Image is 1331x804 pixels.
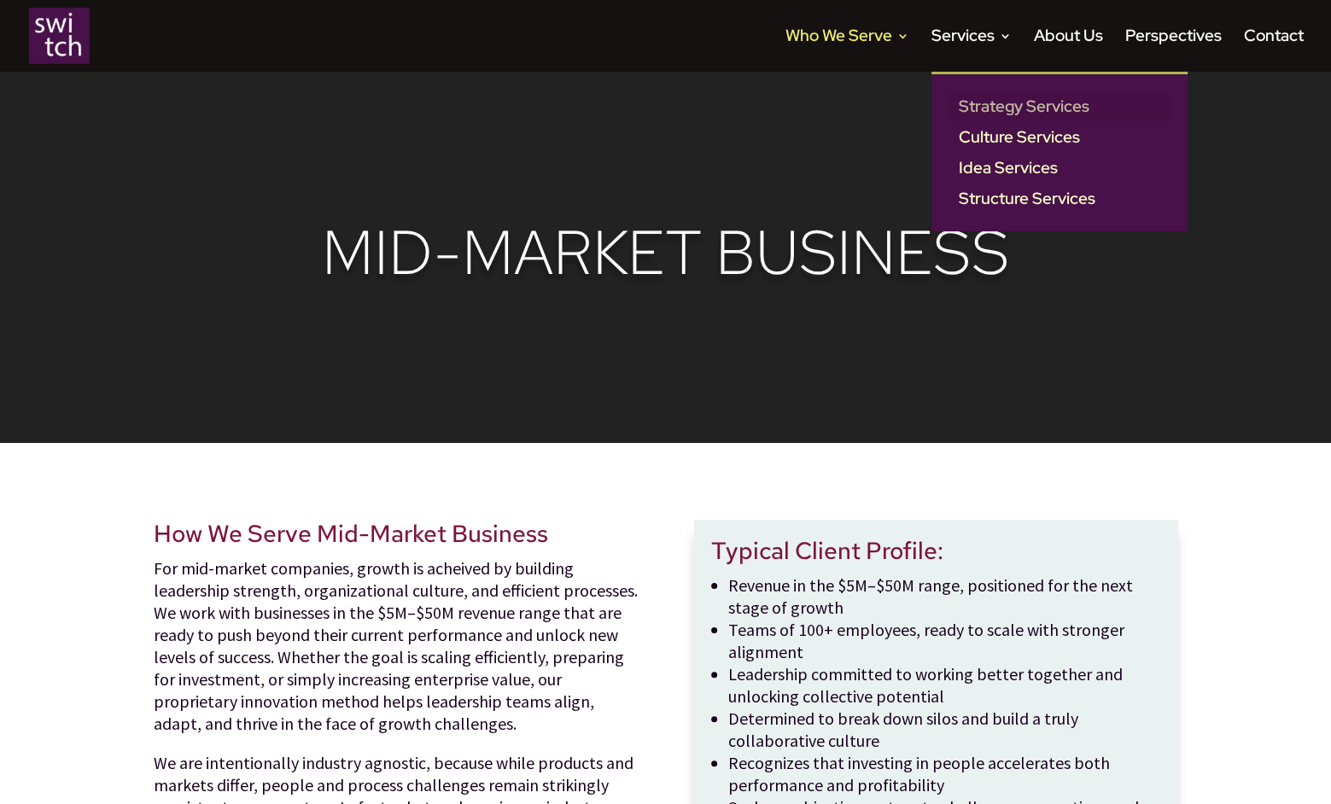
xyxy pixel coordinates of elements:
[949,122,1170,153] a: Culture Services
[785,30,909,72] a: Who We Serve
[931,30,1012,72] a: Services
[154,216,1178,298] h1: Mid-Market Business
[1244,30,1304,72] a: Contact
[728,574,1161,619] li: Revenue in the $5M–$50M range, positioned for the next stage of growth
[728,663,1161,708] li: Leadership committed to working better together and unlocking collective potential
[1034,30,1103,72] a: About Us
[154,557,638,752] p: For mid-market companies, growth is acheived by building leadership strength, organizational cult...
[728,619,1161,663] li: Teams of 100+ employees, ready to scale with stronger alignment
[711,537,1161,574] h2: Typical Client Profile:
[949,153,1170,184] a: Idea Services
[949,91,1170,122] a: Strategy Services
[154,520,638,557] h2: How We Serve Mid-Market Business
[949,184,1170,214] a: Structure Services
[1125,30,1222,72] a: Perspectives
[728,752,1161,796] li: Recognizes that investing in people accelerates both performance and profitability
[728,708,1161,752] li: Determined to break down silos and build a truly collaborative culture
